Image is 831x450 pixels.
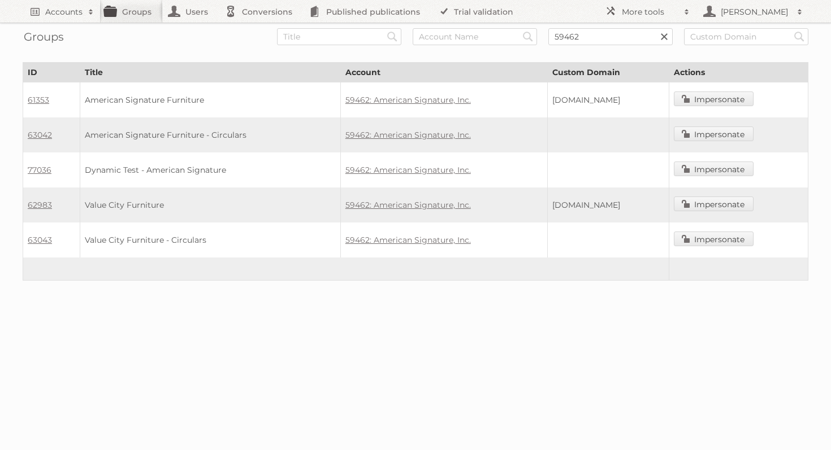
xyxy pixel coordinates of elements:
a: 63043 [28,235,52,245]
td: American Signature Furniture - Circulars [80,117,340,152]
input: Account ID [548,28,673,45]
a: 59462: American Signature, Inc. [345,165,471,175]
a: 63042 [28,130,52,140]
td: Value City Furniture - Circulars [80,222,340,257]
input: Account Name [413,28,537,45]
a: 77036 [28,165,51,175]
td: American Signature Furniture [80,82,340,118]
td: Value City Furniture [80,187,340,222]
a: Impersonate [674,231,754,246]
input: Search [384,28,401,45]
input: Search [520,28,536,45]
a: Impersonate [674,196,754,211]
th: Title [80,63,340,82]
td: Dynamic Test - American Signature [80,152,340,187]
a: Impersonate [674,161,754,176]
h2: More tools [622,6,678,18]
a: Impersonate [674,126,754,141]
td: [DOMAIN_NAME] [547,187,669,222]
input: Search [791,28,808,45]
td: [DOMAIN_NAME] [547,82,669,118]
th: ID [23,63,80,82]
h2: [PERSON_NAME] [718,6,791,18]
a: 59462: American Signature, Inc. [345,95,471,105]
th: Custom Domain [547,63,669,82]
th: Account [340,63,547,82]
a: 59462: American Signature, Inc. [345,130,471,140]
a: Impersonate [674,91,754,106]
a: 59462: American Signature, Inc. [345,200,471,210]
h2: Accounts [45,6,83,18]
a: 61353 [28,95,49,105]
input: Custom Domain [684,28,808,45]
input: Title [277,28,401,45]
a: 62983 [28,200,52,210]
a: 59462: American Signature, Inc. [345,235,471,245]
th: Actions [669,63,808,82]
